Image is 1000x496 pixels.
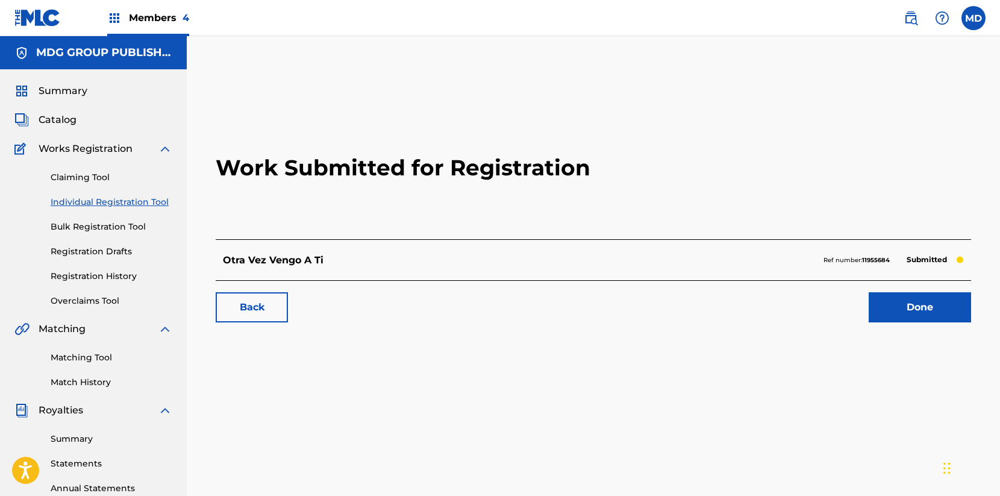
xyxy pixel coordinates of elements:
iframe: Chat Widget [940,438,1000,496]
a: Claiming Tool [51,171,172,184]
img: expand [158,142,172,156]
a: Registration Drafts [51,245,172,258]
img: search [904,11,918,25]
img: Works Registration [14,142,30,156]
div: User Menu [961,6,986,30]
p: Submitted [901,251,953,268]
h2: Work Submitted for Registration [216,96,971,239]
img: Royalties [14,403,29,418]
span: Works Registration [39,142,133,156]
iframe: Resource Center [966,319,1000,416]
a: Overclaims Tool [51,295,172,307]
p: Ref number: [823,255,890,266]
img: Accounts [14,46,29,60]
div: Help [930,6,954,30]
a: Public Search [899,6,923,30]
span: Catalog [39,113,77,127]
img: Summary [14,84,29,98]
a: SummarySummary [14,84,87,98]
a: Back [216,292,288,322]
span: Matching [39,322,86,336]
img: Top Rightsholders [107,11,122,25]
a: Summary [51,433,172,445]
img: Catalog [14,113,29,127]
span: Members [129,11,189,25]
strong: 11955684 [862,256,890,264]
a: Match History [51,376,172,389]
img: expand [158,322,172,336]
img: help [935,11,949,25]
a: Annual Statements [51,482,172,495]
a: CatalogCatalog [14,113,77,127]
span: Royalties [39,403,83,418]
h5: MDG GROUP PUBLISHING [36,46,172,60]
div: Drag [943,450,951,486]
img: Matching [14,322,30,336]
a: Individual Registration Tool [51,196,172,209]
img: expand [158,403,172,418]
a: Bulk Registration Tool [51,221,172,233]
img: MLC Logo [14,9,61,27]
a: Statements [51,457,172,470]
a: Done [869,292,971,322]
a: Matching Tool [51,351,172,364]
a: Registration History [51,270,172,283]
p: Otra Vez Vengo A Ti [223,253,323,268]
span: 4 [183,12,189,24]
span: Summary [39,84,87,98]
